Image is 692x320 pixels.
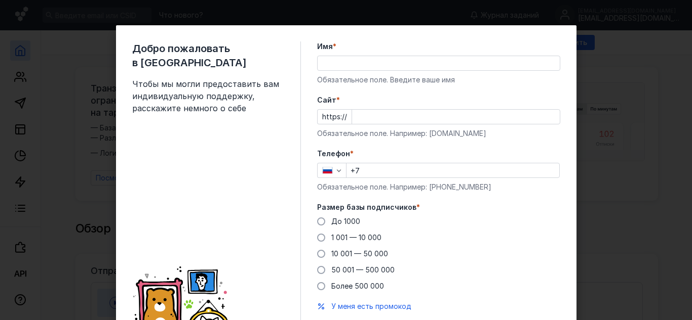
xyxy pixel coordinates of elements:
div: Обязательное поле. Например: [DOMAIN_NAME] [317,128,560,139]
div: Обязательное поле. Введите ваше имя [317,75,560,85]
span: У меня есть промокод [331,302,411,310]
span: До 1000 [331,217,360,225]
span: Более 500 000 [331,282,384,290]
span: 50 001 — 500 000 [331,265,395,274]
button: У меня есть промокод [331,301,411,311]
span: Имя [317,41,333,52]
span: Чтобы мы могли предоставить вам индивидуальную поддержку, расскажите немного о себе [132,78,284,114]
span: 1 001 — 10 000 [331,233,381,242]
div: Обязательное поле. Например: [PHONE_NUMBER] [317,182,560,192]
span: Телефон [317,149,350,159]
span: Cайт [317,95,336,105]
span: Добро пожаловать в [GEOGRAPHIC_DATA] [132,41,284,70]
span: Размер базы подписчиков [317,202,416,212]
span: 10 001 — 50 000 [331,249,388,258]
